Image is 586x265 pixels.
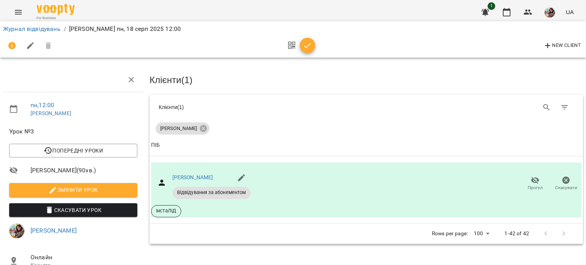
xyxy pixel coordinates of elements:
span: Змінити урок [15,185,131,194]
h3: Клієнти ( 1 ) [150,75,583,85]
span: New Client [543,41,581,50]
button: Прогул [520,173,551,194]
span: UA [566,8,574,16]
button: UA [563,5,577,19]
span: Онлайн [31,253,137,262]
a: пн , 12:00 [31,101,54,109]
div: Клієнти ( 1 ) [159,103,361,111]
p: [PERSON_NAME] пн, 18 серп 2025 12:00 [69,24,181,34]
li: / [64,24,66,34]
span: Прогул [528,185,543,191]
button: Скасувати [551,173,581,194]
div: ПІБ [151,141,160,150]
p: 1-42 of 42 [504,230,529,238]
span: Урок №3 [9,127,137,136]
span: Відвідування за абонементом [172,189,251,196]
button: Змінити урок [9,183,137,197]
button: Попередні уроки [9,144,137,157]
span: [PERSON_NAME] [156,125,201,132]
button: New Client [541,40,583,52]
button: Скасувати Урок [9,203,137,217]
img: 8f0a5762f3e5ee796b2308d9112ead2f.jpeg [9,223,24,238]
span: 1 [488,2,495,10]
div: [PERSON_NAME] [156,122,209,135]
span: ІнстаЛІД [151,207,181,214]
a: [PERSON_NAME] [31,110,71,116]
span: [PERSON_NAME] ( 90 хв. ) [31,166,137,175]
span: Скасувати [555,185,577,191]
span: ПІБ [151,141,581,150]
a: [PERSON_NAME] [172,174,213,180]
div: 100 [471,228,492,239]
span: Скасувати Урок [15,206,131,215]
p: Rows per page: [432,230,468,238]
div: Sort [151,141,160,150]
img: 8f0a5762f3e5ee796b2308d9112ead2f.jpeg [544,7,555,18]
button: Menu [9,3,27,21]
span: Попередні уроки [15,146,131,155]
button: Фільтр [555,98,574,117]
a: [PERSON_NAME] [31,227,77,234]
button: Search [538,98,556,117]
span: For Business [37,16,75,21]
a: Журнал відвідувань [3,25,61,32]
img: Voopty Logo [37,4,75,15]
div: Table Toolbar [150,95,583,119]
nav: breadcrumb [3,24,583,34]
